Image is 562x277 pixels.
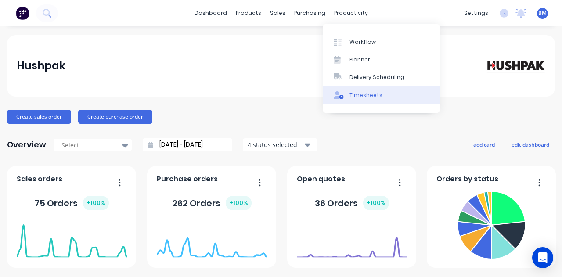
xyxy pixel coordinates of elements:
[460,7,493,20] div: settings
[172,196,252,210] div: 262 Orders
[157,174,218,184] span: Purchase orders
[7,136,46,154] div: Overview
[323,33,440,50] a: Workflow
[83,196,109,210] div: + 100 %
[17,57,65,75] div: Hushpak
[532,247,553,268] div: Open Intercom Messenger
[363,196,389,210] div: + 100 %
[78,110,152,124] button: Create purchase order
[506,139,555,150] button: edit dashboard
[231,7,266,20] div: products
[330,7,372,20] div: productivity
[16,7,29,20] img: Factory
[7,110,71,124] button: Create sales order
[190,7,231,20] a: dashboard
[538,9,547,17] span: BM
[17,174,62,184] span: Sales orders
[226,196,252,210] div: + 100 %
[468,139,501,150] button: add card
[436,174,498,184] span: Orders by status
[248,140,303,149] div: 4 status selected
[35,196,109,210] div: 75 Orders
[349,56,370,64] div: Planner
[323,51,440,68] a: Planner
[266,7,290,20] div: sales
[349,91,382,99] div: Timesheets
[349,73,404,81] div: Delivery Scheduling
[315,196,389,210] div: 36 Orders
[290,7,330,20] div: purchasing
[323,68,440,86] a: Delivery Scheduling
[349,38,376,46] div: Workflow
[297,174,345,184] span: Open quotes
[243,138,317,151] button: 4 status selected
[323,86,440,104] a: Timesheets
[484,58,545,73] img: Hushpak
